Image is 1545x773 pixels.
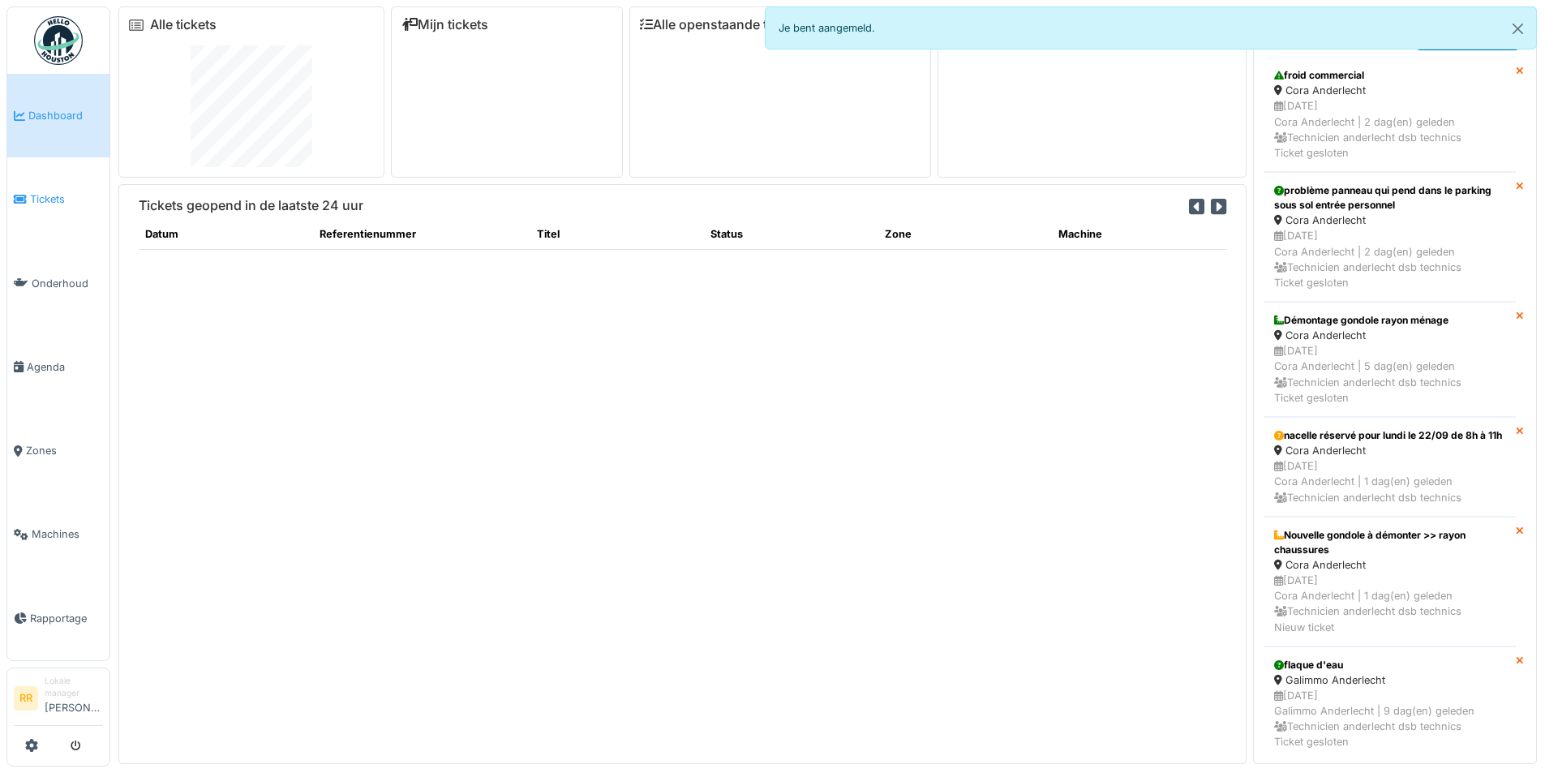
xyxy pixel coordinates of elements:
div: [DATE] Cora Anderlecht | 2 dag(en) geleden Technicien anderlecht dsb technics Ticket gesloten [1274,98,1505,161]
a: nacelle réservé pour lundi le 22/09 de 8h à 11h Cora Anderlecht [DATE]Cora Anderlecht | 1 dag(en)... [1264,417,1516,517]
div: Cora Anderlecht [1274,328,1505,343]
div: Cora Anderlecht [1274,443,1505,458]
span: Dashboard [28,108,103,123]
div: flaque d'eau [1274,658,1505,672]
span: Machines [32,526,103,542]
a: Nouvelle gondole à démonter >> rayon chaussures Cora Anderlecht [DATE]Cora Anderlecht | 1 dag(en)... [1264,517,1516,646]
span: Agenda [27,359,103,375]
span: Onderhoud [32,276,103,291]
div: Nouvelle gondole à démonter >> rayon chaussures [1274,528,1505,557]
a: flaque d'eau Galimmo Anderlecht [DATE]Galimmo Anderlecht | 9 dag(en) geleden Technicien anderlech... [1264,646,1516,762]
span: Rapportage [30,611,103,626]
div: Je bent aangemeld. [765,6,1538,49]
a: problème panneau qui pend dans le parking sous sol entrée personnel Cora Anderlecht [DATE]Cora An... [1264,172,1516,302]
div: Cora Anderlecht [1274,557,1505,573]
a: Mijn tickets [401,17,488,32]
div: [DATE] Galimmo Anderlecht | 9 dag(en) geleden Technicien anderlecht dsb technics Ticket gesloten [1274,688,1505,750]
a: Machines [7,492,109,576]
li: [PERSON_NAME] [45,675,103,722]
a: Démontage gondole rayon ménage Cora Anderlecht [DATE]Cora Anderlecht | 5 dag(en) geleden Technici... [1264,302,1516,417]
a: Dashboard [7,74,109,157]
div: problème panneau qui pend dans le parking sous sol entrée personnel [1274,183,1505,213]
div: [DATE] Cora Anderlecht | 1 dag(en) geleden Technicien anderlecht dsb technics Nieuw ticket [1274,573,1505,635]
div: Cora Anderlecht [1274,83,1505,98]
div: Cora Anderlecht [1274,213,1505,228]
th: Datum [139,220,313,249]
th: Machine [1052,220,1226,249]
h6: Tickets geopend in de laatste 24 uur [139,198,363,213]
a: froid commercial Cora Anderlecht [DATE]Cora Anderlecht | 2 dag(en) geleden Technicien anderlecht ... [1264,57,1516,172]
th: Referentienummer [313,220,530,249]
th: Status [704,220,878,249]
a: RR Lokale manager[PERSON_NAME] [14,675,103,726]
div: [DATE] Cora Anderlecht | 1 dag(en) geleden Technicien anderlecht dsb technics [1274,458,1505,505]
span: Tickets [30,191,103,207]
a: Alle tickets [150,17,217,32]
div: froid commercial [1274,68,1505,83]
div: Galimmo Anderlecht [1274,672,1505,688]
a: Zones [7,409,109,492]
a: Alle openstaande taken [640,17,797,32]
img: Badge_color-CXgf-gQk.svg [34,16,83,65]
div: [DATE] Cora Anderlecht | 5 dag(en) geleden Technicien anderlecht dsb technics Ticket gesloten [1274,343,1505,406]
th: Titel [530,220,705,249]
span: Zones [26,443,103,458]
div: [DATE] Cora Anderlecht | 2 dag(en) geleden Technicien anderlecht dsb technics Ticket gesloten [1274,228,1505,290]
a: Tickets [7,157,109,241]
button: Close [1500,7,1536,50]
a: Agenda [7,325,109,409]
div: Lokale manager [45,675,103,700]
a: Rapportage [7,577,109,660]
div: nacelle réservé pour lundi le 22/09 de 8h à 11h [1274,428,1505,443]
th: Zone [878,220,1053,249]
a: Onderhoud [7,242,109,325]
li: RR [14,686,38,711]
div: Démontage gondole rayon ménage [1274,313,1505,328]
